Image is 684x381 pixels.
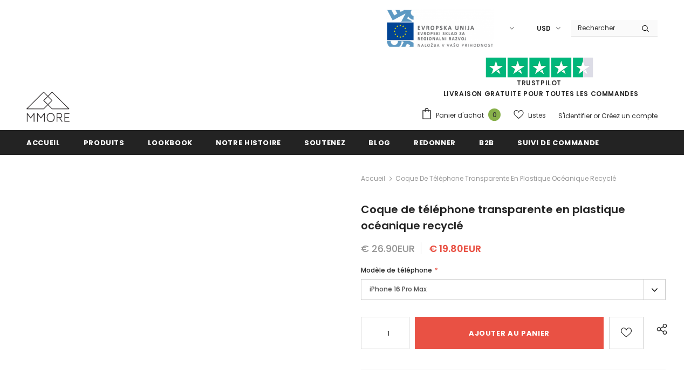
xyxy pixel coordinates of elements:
a: Panier d'achat 0 [421,107,506,124]
span: Listes [528,110,546,121]
a: Notre histoire [216,130,281,154]
span: LIVRAISON GRATUITE POUR TOUTES LES COMMANDES [421,62,658,98]
span: Panier d'achat [436,110,484,121]
img: Cas MMORE [26,92,70,122]
span: € 19.80EUR [429,242,481,255]
a: Créez un compte [601,111,658,120]
a: S'identifier [558,111,592,120]
span: Modèle de téléphone [361,266,432,275]
span: Redonner [414,138,456,148]
span: Coque de téléphone transparente en plastique océanique recyclé [361,202,625,233]
a: Listes [514,106,546,125]
span: or [593,111,600,120]
img: Faites confiance aux étoiles pilotes [485,57,593,78]
input: Ajouter au panier [415,317,604,349]
a: Produits [84,130,125,154]
a: B2B [479,130,494,154]
a: Redonner [414,130,456,154]
a: Accueil [361,172,385,185]
img: Javni Razpis [386,9,494,48]
span: Blog [368,138,391,148]
a: TrustPilot [517,78,562,87]
span: Accueil [26,138,60,148]
a: Suivi de commande [517,130,599,154]
span: Notre histoire [216,138,281,148]
input: Search Site [571,20,633,36]
a: Accueil [26,130,60,154]
a: Lookbook [148,130,193,154]
span: 0 [488,108,501,121]
a: Blog [368,130,391,154]
span: Produits [84,138,125,148]
span: € 26.90EUR [361,242,415,255]
span: Lookbook [148,138,193,148]
a: Javni Razpis [386,23,494,32]
span: USD [537,23,551,34]
a: soutenez [304,130,345,154]
label: iPhone 16 Pro Max [361,279,666,300]
span: Suivi de commande [517,138,599,148]
span: soutenez [304,138,345,148]
span: Coque de téléphone transparente en plastique océanique recyclé [395,172,616,185]
span: B2B [479,138,494,148]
